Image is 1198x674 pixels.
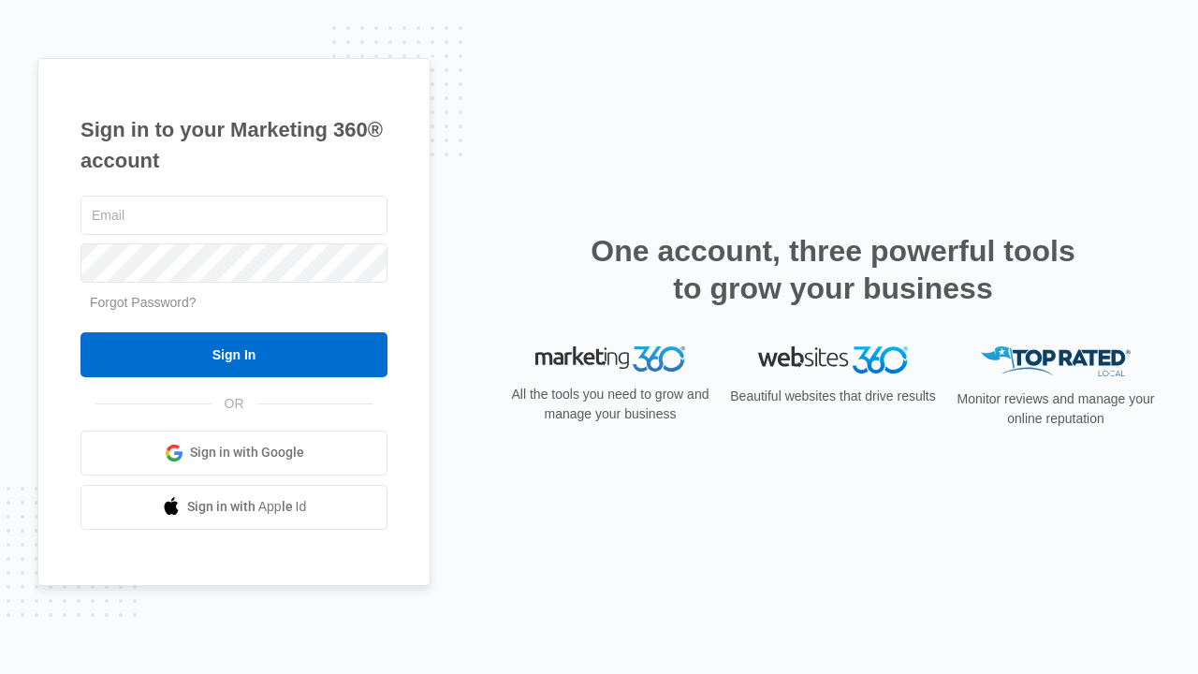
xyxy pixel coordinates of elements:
[585,232,1081,307] h2: One account, three powerful tools to grow your business
[981,346,1131,377] img: Top Rated Local
[80,332,387,377] input: Sign In
[758,346,908,374] img: Websites 360
[80,485,387,530] a: Sign in with Apple Id
[80,431,387,476] a: Sign in with Google
[951,389,1161,429] p: Monitor reviews and manage your online reputation
[212,394,257,414] span: OR
[80,114,387,176] h1: Sign in to your Marketing 360® account
[90,295,197,310] a: Forgot Password?
[190,443,304,462] span: Sign in with Google
[187,497,307,517] span: Sign in with Apple Id
[505,385,715,424] p: All the tools you need to grow and manage your business
[535,346,685,373] img: Marketing 360
[728,387,938,406] p: Beautiful websites that drive results
[80,196,387,235] input: Email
